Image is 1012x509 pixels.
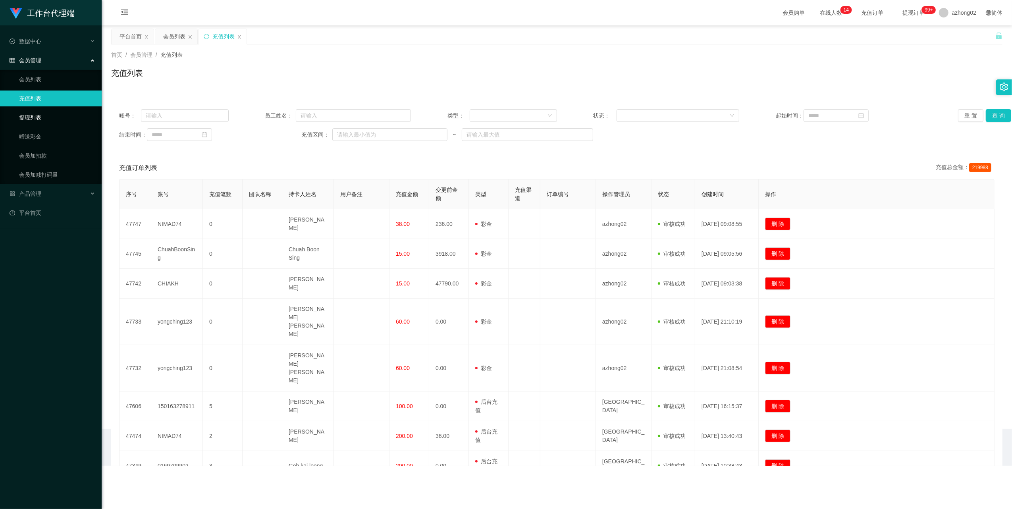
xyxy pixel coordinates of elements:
span: 后台充值 [475,458,497,473]
sup: 14 [840,6,852,14]
span: 审核成功 [658,433,686,439]
span: 团队名称 [249,191,271,197]
span: 审核成功 [658,318,686,325]
span: 员工姓名： [265,112,296,120]
td: [DATE] 16:15:37 [695,391,759,421]
span: 类型 [475,191,486,197]
span: 审核成功 [658,463,686,469]
span: 彩金 [475,251,492,257]
td: [GEOGRAPHIC_DATA] [596,421,652,451]
i: 图标: calendar [858,113,864,118]
span: 219988 [969,163,991,172]
i: 图标: sync [204,34,209,39]
td: 5 [203,391,243,421]
button: 查 询 [986,109,1011,122]
i: 图标: calendar [202,132,207,137]
span: 充值金额 [396,191,418,197]
span: 状态 [658,191,669,197]
td: [DATE] 13:40:43 [695,421,759,451]
td: 0.00 [429,451,469,481]
span: 类型： [447,112,470,120]
td: [GEOGRAPHIC_DATA] [596,451,652,481]
div: 会员列表 [163,29,185,44]
span: 首页 [111,52,122,58]
span: 充值订单 [857,10,887,15]
span: 审核成功 [658,251,686,257]
span: 在线人数 [816,10,846,15]
span: 38.00 [396,221,410,227]
span: 用户备注 [340,191,362,197]
td: yongching123 [151,299,203,345]
a: 充值列表 [19,91,95,106]
td: Chuah Boon Sing [282,239,334,269]
span: 变更前金额 [436,187,458,201]
span: 彩金 [475,221,492,227]
input: 请输入 [141,109,229,122]
div: 充值总金额： [936,163,995,173]
button: 删 除 [765,400,790,413]
button: 删 除 [765,218,790,230]
button: 重 置 [958,109,983,122]
span: 提现订单 [898,10,929,15]
td: [DATE] 21:10:19 [695,299,759,345]
span: 200.00 [396,433,413,439]
td: [DATE] 09:08:55 [695,209,759,239]
button: 删 除 [765,430,790,442]
i: 图标: close [188,35,193,39]
td: 47349 [120,451,151,481]
button: 删 除 [765,459,790,472]
a: 会员加减打码量 [19,167,95,183]
span: 序号 [126,191,137,197]
span: 操作管理员 [602,191,630,197]
td: 0 [203,299,243,345]
span: 持卡人姓名 [289,191,316,197]
a: 图标: dashboard平台首页 [10,205,95,221]
td: [PERSON_NAME] [PERSON_NAME] [282,345,334,391]
i: 图标: down [730,113,734,119]
div: 平台首页 [120,29,142,44]
td: [PERSON_NAME] [282,209,334,239]
span: 60.00 [396,365,410,371]
td: 3918.00 [429,239,469,269]
span: 后台充值 [475,428,497,443]
td: 0 [203,345,243,391]
span: 彩金 [475,365,492,371]
span: 订单编号 [547,191,569,197]
td: [DATE] 09:03:38 [695,269,759,299]
span: 状态： [593,112,617,120]
span: 60.00 [396,318,410,325]
span: 充值渠道 [515,187,532,201]
td: [PERSON_NAME] [282,421,334,451]
td: 0.00 [429,345,469,391]
span: 产品管理 [10,191,41,197]
i: 图标: global [986,10,991,15]
td: NIMAD74 [151,209,203,239]
span: 15.00 [396,280,410,287]
span: 审核成功 [658,221,686,227]
input: 请输入 [296,109,411,122]
td: [DATE] 21:08:54 [695,345,759,391]
td: [PERSON_NAME] [282,391,334,421]
td: Goh kai loong [282,451,334,481]
td: 0 [203,239,243,269]
span: / [125,52,127,58]
td: 47732 [120,345,151,391]
a: 工作台代理端 [10,10,75,16]
td: 47745 [120,239,151,269]
td: azhong02 [596,209,652,239]
span: ~ [447,131,462,139]
i: 图标: close [144,35,149,39]
i: 图标: unlock [995,32,1002,39]
span: 后台充值 [475,399,497,413]
td: 47747 [120,209,151,239]
span: 会员管理 [10,57,41,64]
span: 审核成功 [658,403,686,409]
span: 审核成功 [658,280,686,287]
span: 创建时间 [702,191,724,197]
i: 图标: close [237,35,242,39]
td: 236.00 [429,209,469,239]
a: 会员加扣款 [19,148,95,164]
span: 充值笔数 [209,191,231,197]
td: 0.00 [429,299,469,345]
img: logo.9652507e.png [10,8,22,19]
